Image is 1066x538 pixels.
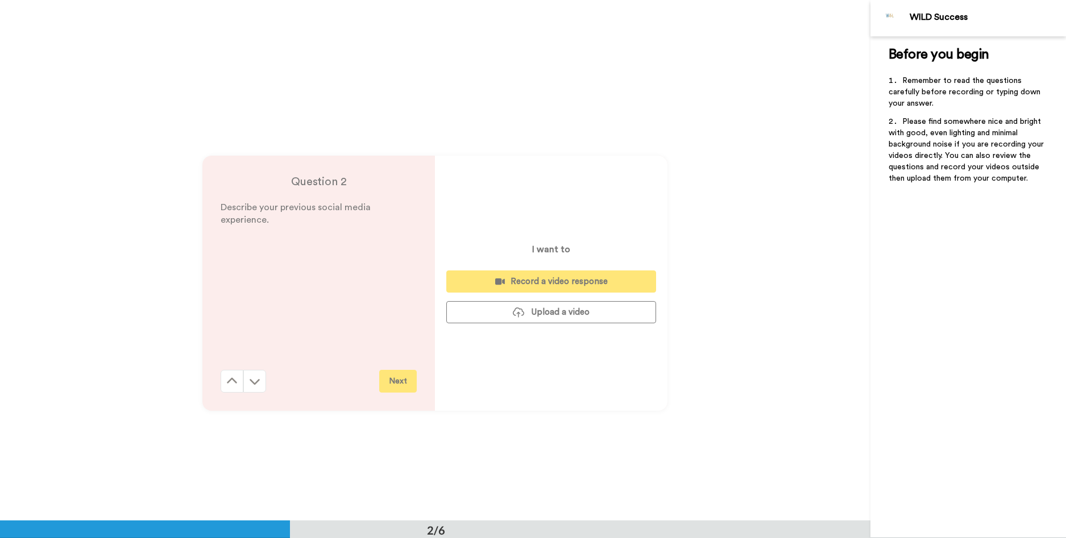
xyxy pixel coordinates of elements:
span: Remember to read the questions carefully before recording or typing down your answer. [889,77,1043,107]
p: I want to [532,243,570,256]
span: Describe your previous social media experience. [221,203,373,225]
img: Profile Image [877,5,904,32]
button: Upload a video [446,301,656,323]
h4: Question 2 [221,174,417,190]
div: 2/6 [409,522,463,538]
div: WILD Success [910,12,1065,23]
div: Record a video response [455,276,647,287]
span: Before you begin [889,48,989,61]
span: Please find somewhere nice and bright with good, even lighting and minimal background noise if yo... [889,118,1046,182]
button: Next [379,370,417,393]
button: Record a video response [446,270,656,293]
